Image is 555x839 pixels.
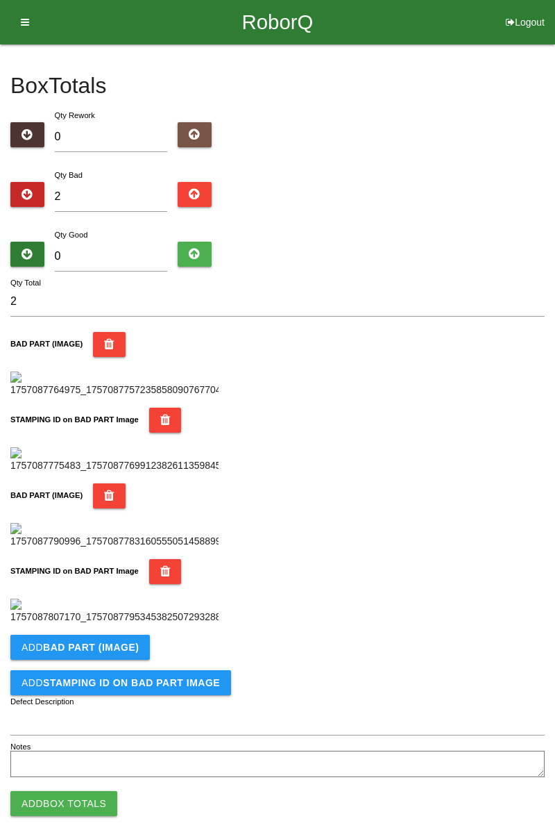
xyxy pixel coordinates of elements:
[10,447,219,473] img: 1757087775483_17570877699123826113598459095110.jpg
[43,677,220,688] b: STAMPING ID on BAD PART Image
[10,635,150,660] button: AddBAD PART (IMAGE)
[55,171,83,179] label: Qty Bad
[10,599,219,624] img: 1757087807170_17570877953453825072932882146462.jpg
[55,231,88,239] label: Qty Good
[10,277,41,289] label: Qty Total
[93,332,126,357] button: BAD PART (IMAGE)
[10,791,117,816] button: AddBox Totals
[10,491,83,499] b: BAD PART (IMAGE)
[149,559,182,584] button: STAMPING ID on BAD PART Image
[10,696,74,708] label: Defect Description
[10,670,231,695] button: AddSTAMPING ID on BAD PART Image
[93,483,126,508] button: BAD PART (IMAGE)
[55,111,95,119] label: Qty Rework
[10,523,219,549] img: 1757087790996_17570877831605550514588992459158.jpg
[10,372,219,397] img: 1757087764975_17570877572358580907677049258131.jpg
[43,642,139,653] b: BAD PART (IMAGE)
[149,408,182,433] button: STAMPING ID on BAD PART Image
[10,340,83,348] b: BAD PART (IMAGE)
[10,74,545,98] h4: Box Totals
[10,741,31,753] label: Notes
[10,415,139,424] b: STAMPING ID on BAD PART Image
[10,567,139,575] b: STAMPING ID on BAD PART Image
